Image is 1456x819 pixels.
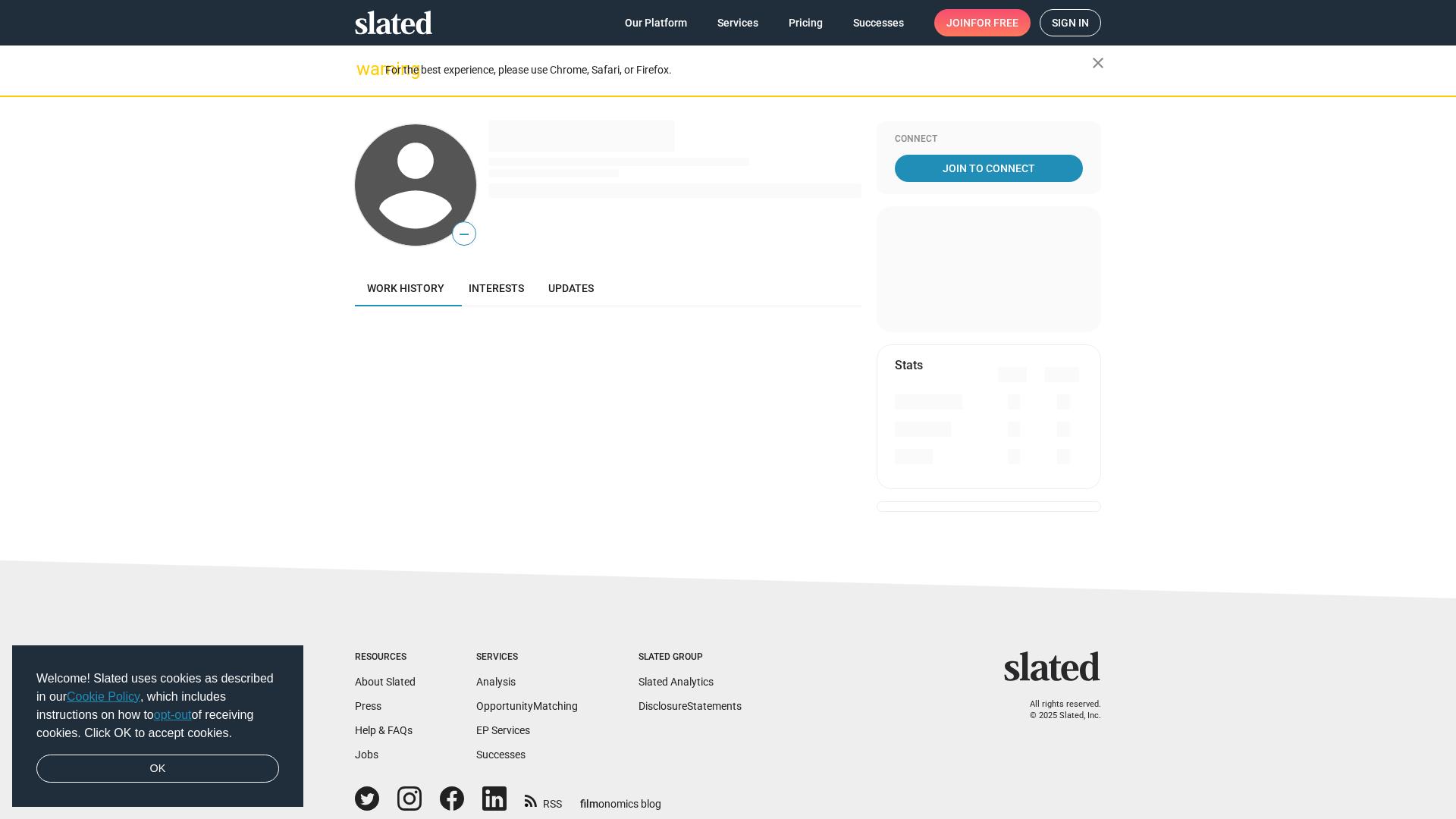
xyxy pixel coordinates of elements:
[898,155,1080,182] span: Join To Connect
[580,798,598,810] span: film
[853,9,904,36] span: Successes
[580,785,661,811] a: filmonomics blog
[841,9,916,36] a: Successes
[934,9,1031,36] a: Joinfor free
[476,700,578,712] a: OpportunityMatching
[777,9,835,36] a: Pricing
[355,270,457,306] a: Work history
[895,155,1083,182] a: Join To Connect
[367,282,444,294] span: Work history
[36,670,279,742] span: Welcome! Slated uses cookies as described in our , which includes instructions on how to of recei...
[639,700,742,712] a: DisclosureStatements
[476,748,526,761] a: Successes
[946,9,1018,36] span: Join
[457,270,536,306] a: Interests
[705,9,770,36] a: Services
[356,60,375,78] mat-icon: warning
[1040,9,1101,36] a: Sign in
[476,676,516,688] a: Analysis
[355,724,413,736] a: Help & FAQs
[36,755,279,783] a: dismiss cookie message
[469,282,524,294] span: Interests
[548,282,594,294] span: Updates
[895,357,923,373] mat-card-title: Stats
[453,224,475,244] span: —
[355,700,381,712] a: Press
[355,651,416,664] div: Resources
[639,676,714,688] a: Slated Analytics
[625,9,687,36] span: Our Platform
[355,676,416,688] a: About Slated
[385,60,1092,80] div: For the best experience, please use Chrome, Safari, or Firefox.
[1014,699,1101,721] p: All rights reserved. © 2025 Slated, Inc.
[476,724,530,736] a: EP Services
[525,788,562,811] a: RSS
[895,133,1083,146] div: Connect
[1052,10,1089,36] span: Sign in
[1089,54,1107,72] mat-icon: close
[355,748,378,761] a: Jobs
[639,651,742,664] div: Slated Group
[536,270,606,306] a: Updates
[476,651,578,664] div: Services
[613,9,699,36] a: Our Platform
[154,708,192,721] a: opt-out
[12,645,303,808] div: cookieconsent
[717,9,758,36] span: Services
[67,690,140,703] a: Cookie Policy
[971,9,1018,36] span: for free
[789,9,823,36] span: Pricing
